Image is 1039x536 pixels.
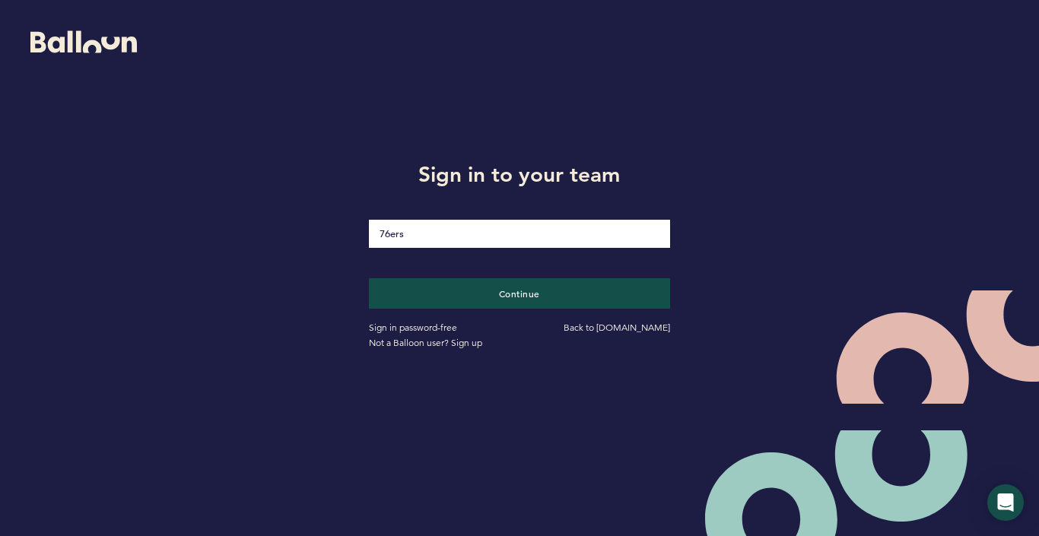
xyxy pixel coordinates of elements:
a: Sign in password-free [369,322,457,333]
a: Back to [DOMAIN_NAME] [564,322,670,333]
h1: Sign in to your team [357,159,681,189]
span: Continue [499,287,540,300]
input: loginDomain [369,220,669,248]
a: Not a Balloon user? Sign up [369,337,482,348]
button: Continue [369,278,669,309]
div: Open Intercom Messenger [987,484,1024,521]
